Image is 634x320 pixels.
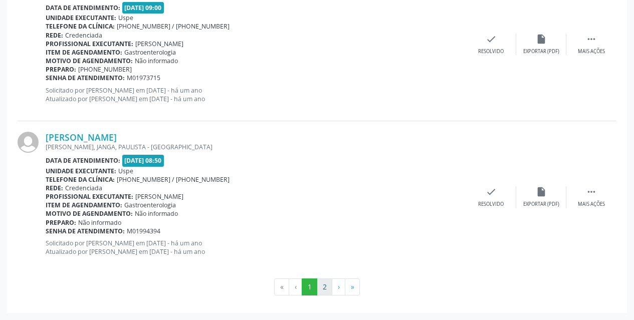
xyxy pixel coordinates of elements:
span: [PHONE_NUMBER] / [PHONE_NUMBER] [117,22,230,31]
b: Item de agendamento: [46,48,122,57]
button: Go to last page [345,278,360,295]
span: Credenciada [65,31,102,40]
span: [DATE] 09:00 [122,2,164,14]
button: Go to page 2 [317,278,332,295]
span: Gastroenterologia [124,48,176,57]
span: Não informado [78,218,121,227]
p: Solicitado por [PERSON_NAME] em [DATE] - há um ano Atualizado por [PERSON_NAME] em [DATE] - há um... [46,86,466,103]
span: Não informado [135,57,178,65]
b: Profissional executante: [46,40,133,48]
i: insert_drive_file [536,186,547,197]
b: Preparo: [46,65,76,74]
i:  [586,34,597,45]
span: [PERSON_NAME] [135,40,183,48]
b: Rede: [46,31,63,40]
button: Go to next page [332,278,345,295]
span: Uspe [118,14,133,22]
b: Telefone da clínica: [46,175,115,184]
span: M01973715 [127,74,160,82]
span: [DATE] 08:50 [122,155,164,166]
img: img [18,132,39,153]
span: Gastroenterologia [124,201,176,209]
button: Go to page 1 [302,278,317,295]
div: Exportar (PDF) [523,201,559,208]
span: [PERSON_NAME] [135,192,183,201]
b: Preparo: [46,218,76,227]
b: Unidade executante: [46,167,116,175]
span: Não informado [135,209,178,218]
b: Data de atendimento: [46,4,120,12]
b: Motivo de agendamento: [46,57,133,65]
div: Mais ações [578,201,605,208]
i: check [486,34,497,45]
i:  [586,186,597,197]
b: Unidade executante: [46,14,116,22]
ul: Pagination [18,278,616,295]
div: [PERSON_NAME], JANGA, PAULISTA - [GEOGRAPHIC_DATA] [46,143,466,151]
span: [PHONE_NUMBER] [78,65,132,74]
i: check [486,186,497,197]
span: Credenciada [65,184,102,192]
b: Telefone da clínica: [46,22,115,31]
i: insert_drive_file [536,34,547,45]
div: Exportar (PDF) [523,48,559,55]
div: Resolvido [478,48,504,55]
b: Profissional executante: [46,192,133,201]
span: M01994394 [127,227,160,235]
span: [PHONE_NUMBER] / [PHONE_NUMBER] [117,175,230,184]
a: [PERSON_NAME] [46,132,117,143]
b: Item de agendamento: [46,201,122,209]
span: Uspe [118,167,133,175]
div: Mais ações [578,48,605,55]
b: Motivo de agendamento: [46,209,133,218]
b: Senha de atendimento: [46,74,125,82]
b: Senha de atendimento: [46,227,125,235]
p: Solicitado por [PERSON_NAME] em [DATE] - há um ano Atualizado por [PERSON_NAME] em [DATE] - há um... [46,239,466,256]
b: Rede: [46,184,63,192]
b: Data de atendimento: [46,156,120,165]
div: Resolvido [478,201,504,208]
